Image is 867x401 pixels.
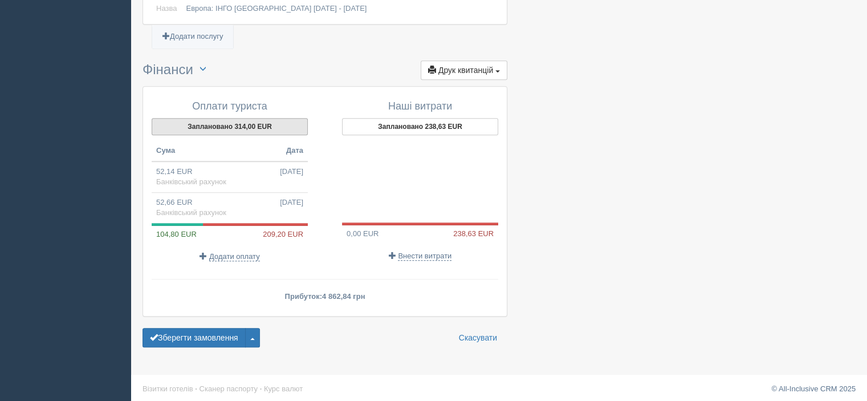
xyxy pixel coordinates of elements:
td: 52,14 EUR [152,161,308,193]
a: © All-Inclusive CRM 2025 [771,384,856,393]
a: Курс валют [264,384,303,393]
span: Банківський рахунок [156,177,226,186]
a: Додати оплату [200,252,259,261]
th: Дата [230,141,308,161]
button: Зберегти замовлення [143,328,246,347]
td: 52,66 EUR [152,192,308,223]
h4: Наші витрати [342,101,498,112]
button: Заплановано 238,63 EUR [342,118,498,135]
span: Друк квитанцій [438,66,493,75]
span: Додати оплату [209,252,260,261]
span: [DATE] [280,197,303,208]
a: Додати послугу [152,25,233,48]
span: · [195,384,197,393]
span: · [260,384,262,393]
span: Внести витрати [398,252,451,261]
h3: Фінанси [143,60,507,80]
span: [DATE] [280,167,303,177]
td: Европа: ІНГО [GEOGRAPHIC_DATA] [DATE] - [DATE] [181,2,498,16]
span: 104,80 EUR [152,230,197,238]
a: Візитки готелів [143,384,193,393]
td: Назва [152,2,181,16]
a: Скасувати [451,328,504,347]
a: Сканер паспорту [200,384,258,393]
button: Заплановано 314,00 EUR [152,118,308,135]
span: 209,20 EUR [263,229,308,240]
th: Сума [152,141,230,161]
span: Банківський рахунок [156,208,226,217]
span: 0,00 EUR [342,229,378,238]
p: Прибуток: [152,291,498,302]
span: 238,63 EUR [453,228,498,239]
a: Внести витрати [389,252,452,260]
span: 4 862,84 грн [322,292,365,301]
h4: Оплати туриста [152,101,308,112]
button: Друк квитанцій [421,60,507,80]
